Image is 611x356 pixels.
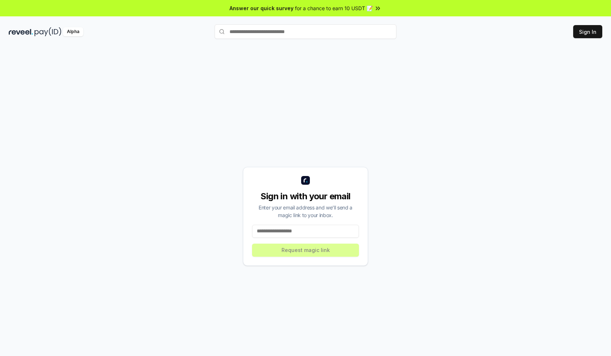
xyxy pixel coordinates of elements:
[573,25,602,38] button: Sign In
[229,4,293,12] span: Answer our quick survey
[35,27,61,36] img: pay_id
[295,4,373,12] span: for a chance to earn 10 USDT 📝
[9,27,33,36] img: reveel_dark
[63,27,83,36] div: Alpha
[301,176,310,185] img: logo_small
[252,204,359,219] div: Enter your email address and we’ll send a magic link to your inbox.
[252,191,359,202] div: Sign in with your email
